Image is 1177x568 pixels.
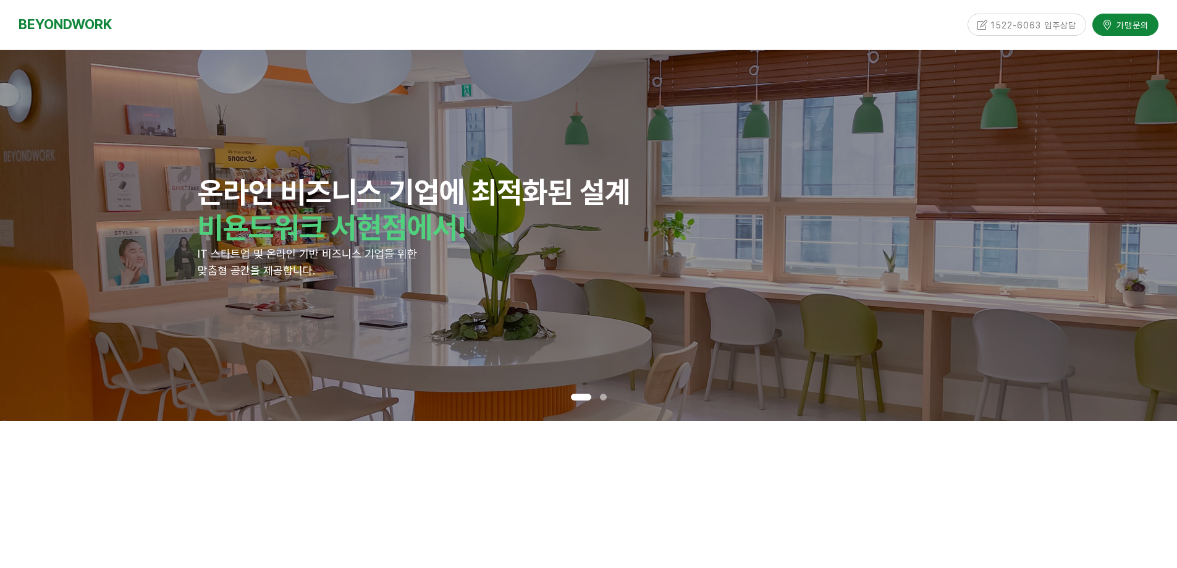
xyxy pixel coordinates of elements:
[198,247,417,260] span: IT 스타트업 및 온라인 기반 비즈니스 기업을 위한
[1092,11,1158,33] a: 가맹문의
[19,13,112,36] a: BEYONDWORK
[198,264,315,277] span: 맞춤형 공간을 제공합니다.
[198,174,630,210] strong: 온라인 비즈니스 기업에 최적화된 설계
[198,210,466,245] strong: 비욘드워크 서현점에서!
[1113,16,1149,28] span: 가맹문의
